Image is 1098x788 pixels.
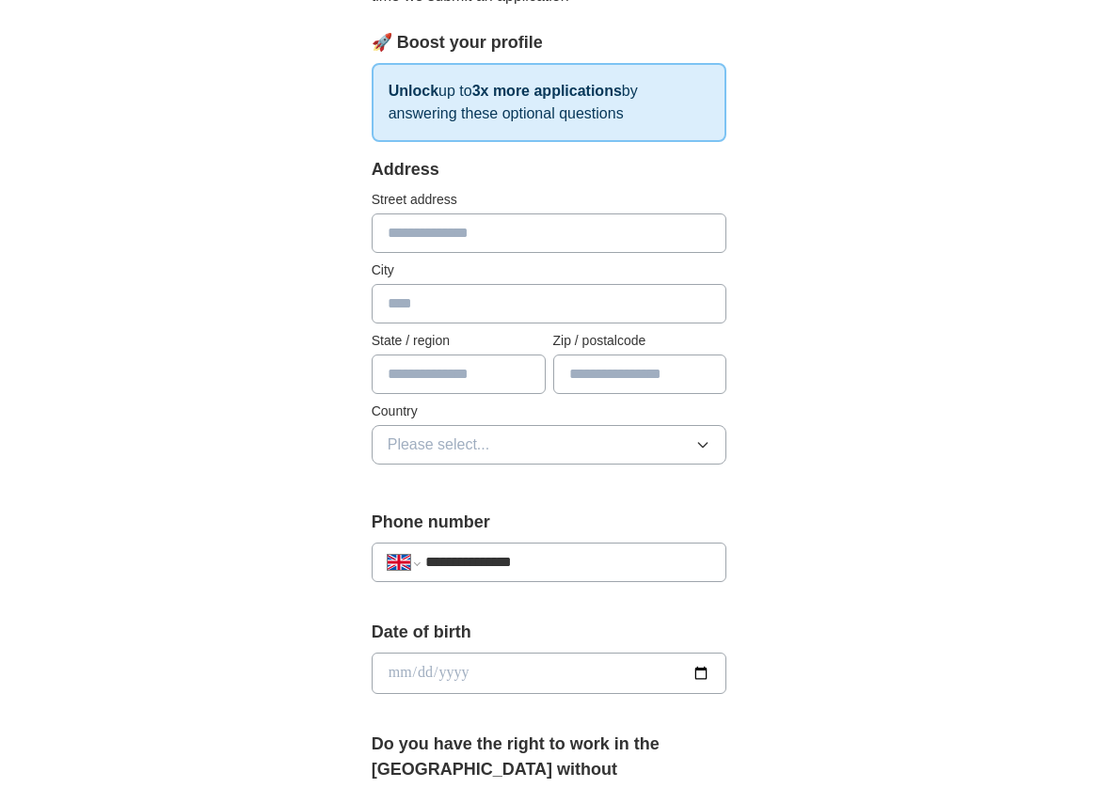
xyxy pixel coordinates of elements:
span: Please select... [388,433,490,456]
p: up to by answering these optional questions [372,63,727,142]
label: Zip / postalcode [553,331,727,351]
label: State / region [372,331,546,351]
div: Address [372,157,727,182]
label: Street address [372,190,727,210]
div: 🚀 Boost your profile [372,30,727,55]
button: Please select... [372,425,727,465]
strong: 3x more applications [472,83,622,99]
label: Phone number [372,510,727,535]
label: Date of birth [372,620,727,645]
strong: Unlock [389,83,438,99]
label: City [372,260,727,280]
label: Country [372,402,727,421]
